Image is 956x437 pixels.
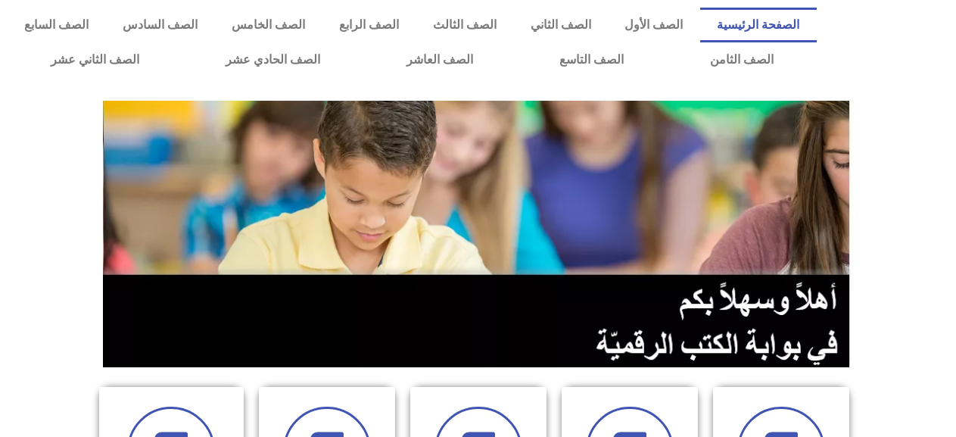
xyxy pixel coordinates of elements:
a: الصف الثاني عشر [8,42,182,77]
a: الصف الثالث [416,8,513,42]
a: الصفحة الرئيسية [700,8,817,42]
a: الصف التاسع [516,42,667,77]
a: الصف الأول [608,8,700,42]
a: الصف الخامس [215,8,322,42]
a: الصف السادس [106,8,215,42]
a: الصف السابع [8,8,106,42]
a: الصف العاشر [363,42,516,77]
a: الصف الثاني [513,8,608,42]
a: الصف الحادي عشر [182,42,363,77]
a: الصف الرابع [322,8,416,42]
a: الصف الثامن [667,42,817,77]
